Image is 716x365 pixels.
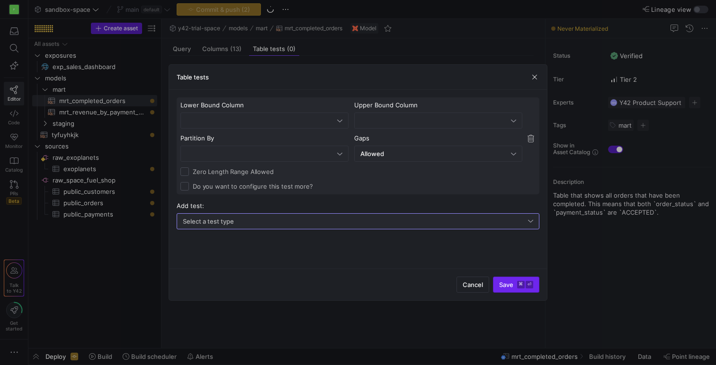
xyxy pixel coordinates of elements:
button: Save⌘⏎ [493,277,539,293]
span: Partition By [180,134,214,142]
h3: Table tests [177,73,209,81]
kbd: ⌘ [517,281,525,288]
span: Lower Bound Column [180,101,244,109]
span: Allowed [360,150,384,157]
label: Do you want to configure this test more? [189,182,313,190]
span: Cancel [463,281,483,288]
span: Upper Bound Column [354,101,418,109]
span: Add test: [177,202,204,209]
span: Select a test type [183,217,234,225]
span: Gaps [354,134,369,142]
kbd: ⏎ [526,281,533,288]
button: Cancel [456,277,489,293]
label: Zero Length Range Allowed [189,168,274,175]
span: Save [499,281,533,288]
